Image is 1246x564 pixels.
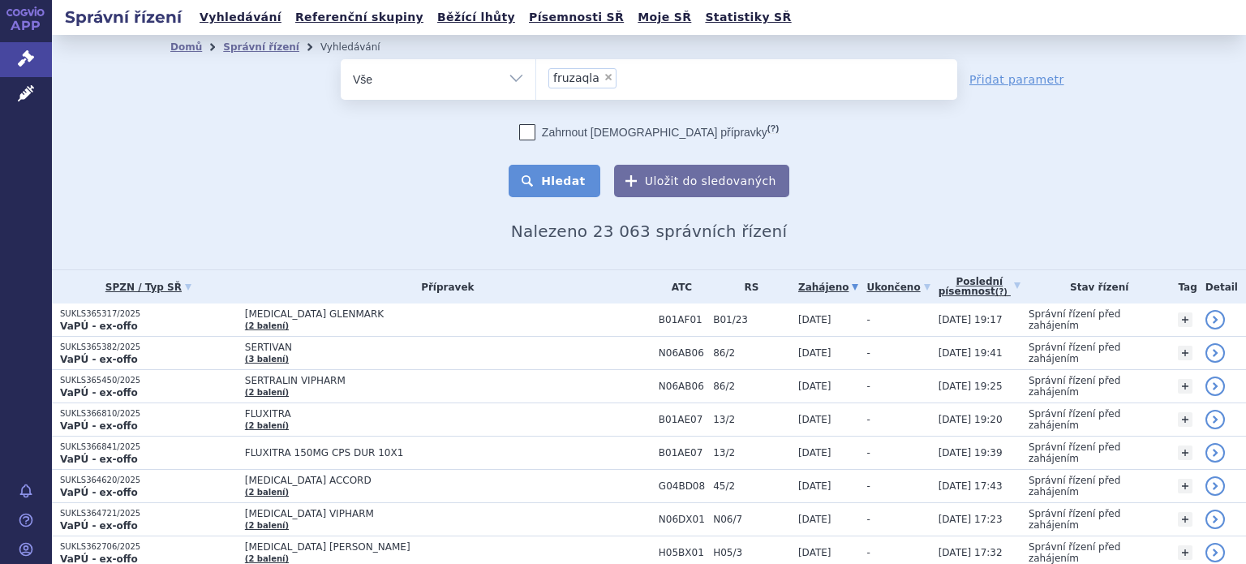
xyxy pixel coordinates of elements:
[60,487,138,498] strong: VaPÚ - ex-offo
[245,541,651,553] span: [MEDICAL_DATA] [PERSON_NAME]
[519,124,779,140] label: Zahrnout [DEMOGRAPHIC_DATA] přípravky
[1197,270,1246,304] th: Detail
[798,381,831,392] span: [DATE]
[245,475,651,486] span: [MEDICAL_DATA] ACCORD
[1205,343,1225,363] a: detail
[798,547,831,558] span: [DATE]
[1029,408,1120,431] span: Správní řízení před zahájením
[939,547,1003,558] span: [DATE] 17:32
[1029,308,1120,331] span: Správní řízení před zahájením
[659,547,705,558] span: H05BX01
[60,375,237,386] p: SUKLS365450/2025
[713,414,790,425] span: 13/2
[866,276,930,299] a: Ukončeno
[1205,310,1225,329] a: detail
[60,276,237,299] a: SPZN / Typ SŘ
[245,488,289,497] a: (2 balení)
[245,554,289,563] a: (2 balení)
[866,414,870,425] span: -
[290,6,428,28] a: Referenční skupiny
[320,35,402,59] li: Vyhledávání
[60,420,138,432] strong: VaPÚ - ex-offo
[1029,375,1120,398] span: Správní řízení před zahájením
[659,347,705,359] span: N06AB06
[245,388,289,397] a: (2 balení)
[1178,479,1192,493] a: +
[659,480,705,492] span: G04BD08
[245,447,651,459] span: FLUXITRA 150MG CPS DUR 10X1
[170,41,202,53] a: Domů
[798,514,831,525] span: [DATE]
[553,72,599,84] span: fruzaqla
[245,521,289,530] a: (2 balení)
[1029,441,1120,464] span: Správní řízení před zahájením
[798,347,831,359] span: [DATE]
[524,6,629,28] a: Písemnosti SŘ
[659,314,705,325] span: B01AF01
[511,222,787,241] span: Nalezeno 23 063 správních řízení
[939,447,1003,459] span: [DATE] 19:39
[245,321,289,330] a: (2 balení)
[1178,379,1192,394] a: +
[60,541,237,553] p: SUKLS362706/2025
[798,414,831,425] span: [DATE]
[939,270,1020,304] a: Poslednípísemnost(?)
[939,381,1003,392] span: [DATE] 19:25
[60,520,138,532] strong: VaPÚ - ex-offo
[621,67,698,88] input: fruzaqla
[1205,377,1225,396] a: detail
[1205,476,1225,496] a: detail
[245,342,651,353] span: SERTIVAN
[245,408,651,420] span: FLUXITRA
[60,454,138,465] strong: VaPÚ - ex-offo
[713,480,790,492] span: 45/2
[614,165,789,197] button: Uložit do sledovaných
[1178,346,1192,360] a: +
[245,355,289,364] a: (3 balení)
[713,547,790,558] span: H05/3
[1205,410,1225,429] a: detail
[60,441,237,453] p: SUKLS366841/2025
[866,347,870,359] span: -
[939,514,1003,525] span: [DATE] 17:23
[705,270,790,304] th: RS
[245,375,651,386] span: SERTRALIN VIPHARM
[866,447,870,459] span: -
[1178,446,1192,460] a: +
[1178,412,1192,427] a: +
[245,508,651,519] span: [MEDICAL_DATA] VIPHARM
[1020,270,1171,304] th: Stav řízení
[798,447,831,459] span: [DATE]
[866,381,870,392] span: -
[633,6,696,28] a: Moje SŘ
[939,414,1003,425] span: [DATE] 19:20
[995,287,1008,297] abbr: (?)
[767,123,779,134] abbr: (?)
[223,41,299,53] a: Správní řízení
[713,381,790,392] span: 86/2
[659,514,705,525] span: N06DX01
[866,314,870,325] span: -
[659,414,705,425] span: B01AE07
[60,387,138,398] strong: VaPÚ - ex-offo
[866,480,870,492] span: -
[245,308,651,320] span: [MEDICAL_DATA] GLENMARK
[60,475,237,486] p: SUKLS364620/2025
[1170,270,1197,304] th: Tag
[866,514,870,525] span: -
[866,547,870,558] span: -
[939,480,1003,492] span: [DATE] 17:43
[60,321,138,332] strong: VaPÚ - ex-offo
[651,270,705,304] th: ATC
[798,276,858,299] a: Zahájeno
[713,347,790,359] span: 86/2
[798,314,831,325] span: [DATE]
[969,71,1064,88] a: Přidat parametr
[713,447,790,459] span: 13/2
[713,514,790,525] span: N06/7
[1029,541,1120,564] span: Správní řízení před zahájením
[1178,512,1192,527] a: +
[60,308,237,320] p: SUKLS365317/2025
[1029,342,1120,364] span: Správní řízení před zahájením
[52,6,195,28] h2: Správní řízení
